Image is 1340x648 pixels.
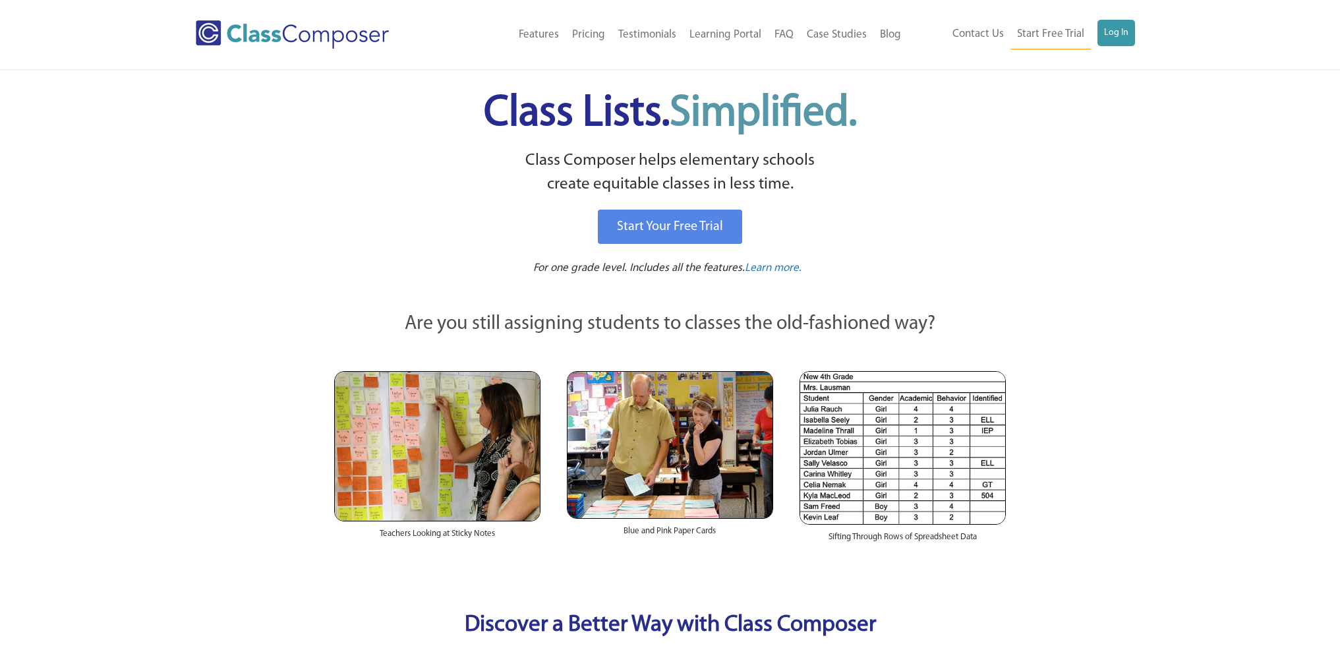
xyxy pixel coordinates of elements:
a: Start Your Free Trial [598,210,742,244]
span: For one grade level. Includes all the features. [533,262,745,274]
img: Blue and Pink Paper Cards [567,371,773,518]
a: Blog [873,20,908,49]
a: FAQ [768,20,800,49]
nav: Header Menu [908,20,1135,49]
a: Contact Us [946,20,1010,49]
p: Discover a Better Way with Class Composer [321,609,1020,643]
div: Blue and Pink Paper Cards [567,519,773,550]
a: Features [512,20,566,49]
a: Learning Portal [683,20,768,49]
img: Teachers Looking at Sticky Notes [334,371,540,521]
p: Class Composer helps elementary schools create equitable classes in less time. [332,149,1008,197]
span: Class Lists. [484,92,857,135]
span: Learn more. [745,262,801,274]
a: Testimonials [612,20,683,49]
div: Teachers Looking at Sticky Notes [334,521,540,553]
p: Are you still assigning students to classes the old-fashioned way? [334,310,1006,339]
div: Sifting Through Rows of Spreadsheet Data [800,525,1006,556]
span: Simplified. [670,92,857,135]
img: Class Composer [196,20,389,49]
a: Case Studies [800,20,873,49]
nav: Header Menu [443,20,908,49]
a: Pricing [566,20,612,49]
span: Start Your Free Trial [617,220,723,233]
a: Start Free Trial [1010,20,1091,49]
a: Learn more. [745,260,801,277]
a: Log In [1097,20,1135,46]
img: Spreadsheets [800,371,1006,525]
